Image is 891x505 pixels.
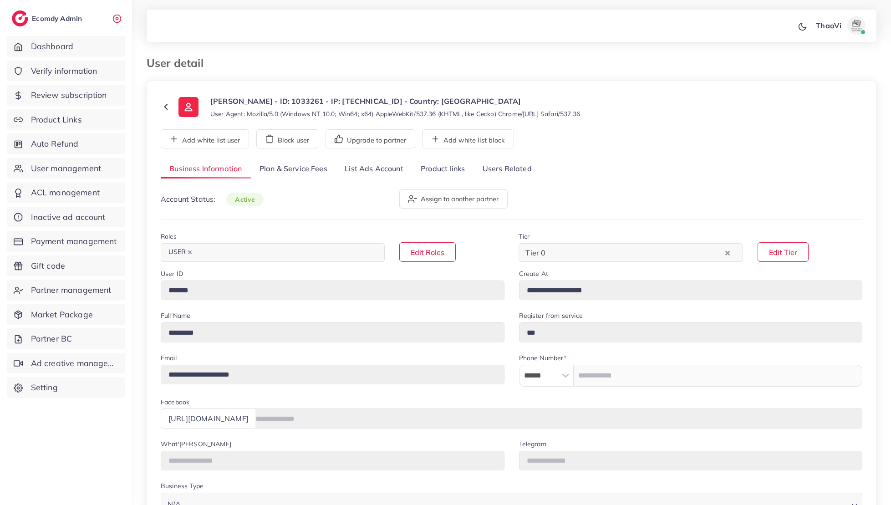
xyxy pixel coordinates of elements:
button: Block user [256,129,318,148]
span: USER [164,246,196,259]
img: logo [12,10,28,26]
a: Users Related [474,159,540,179]
label: Register from service [519,311,583,320]
h2: Ecomdy Admin [32,14,84,23]
button: Edit Tier [758,242,809,262]
a: Review subscription [7,85,125,106]
button: Clear Selected [725,247,730,258]
a: Ad creative management [7,353,125,374]
span: Market Package [31,309,93,321]
label: What'[PERSON_NAME] [161,439,231,449]
a: Verify information [7,61,125,82]
img: ic-user-info.36bf1079.svg [178,97,199,117]
a: Business Information [161,159,251,179]
input: Search for option [548,245,723,260]
a: Market Package [7,304,125,325]
span: Review subscription [31,89,107,101]
span: Setting [31,382,58,393]
label: Create At [519,269,548,278]
label: Business Type [161,481,204,490]
button: Assign to another partner [399,189,508,209]
span: Auto Refund [31,138,79,150]
a: User management [7,158,125,179]
span: Ad creative management [31,357,118,369]
button: Add white list user [161,129,249,148]
p: Account Status: [161,194,264,205]
label: Phone Number [519,353,567,362]
span: Partner BC [31,333,72,345]
a: Product links [412,159,474,179]
span: Verify information [31,65,97,77]
a: Dashboard [7,36,125,57]
a: Plan & Service Fees [251,159,336,179]
label: Roles [161,232,177,241]
h3: User detail [147,56,211,70]
label: Facebook [161,398,189,407]
a: ThaoViavatar [811,16,869,35]
span: Tier 0 [524,246,547,260]
a: Inactive ad account [7,207,125,228]
p: [PERSON_NAME] - ID: 1033261 - IP: [TECHNICAL_ID] - Country: [GEOGRAPHIC_DATA] [210,96,580,107]
span: ACL management [31,187,100,199]
label: Tier [519,232,530,241]
div: Search for option [161,243,385,262]
a: Gift code [7,255,125,276]
span: Dashboard [31,41,73,52]
label: User ID [161,269,183,278]
a: Auto Refund [7,133,125,154]
span: Partner management [31,284,112,296]
a: Payment management [7,231,125,252]
span: Gift code [31,260,65,272]
input: Search for option [197,245,373,260]
a: ACL management [7,182,125,203]
button: Edit Roles [399,242,456,262]
a: Setting [7,377,125,398]
button: Deselect USER [188,250,192,255]
span: User management [31,163,101,174]
button: Add white list block [422,129,514,148]
label: Email [161,353,177,362]
a: List Ads Account [336,159,412,179]
div: Search for option [519,243,743,262]
span: Payment management [31,235,117,247]
a: Partner BC [7,328,125,349]
small: User Agent: Mozilla/5.0 (Windows NT 10.0; Win64; x64) AppleWebKit/537.36 (KHTML, like Gecko) Chro... [210,109,580,118]
img: avatar [847,16,866,35]
label: Telegram [519,439,546,449]
span: Inactive ad account [31,211,106,223]
p: ThaoVi [816,20,841,31]
a: Product Links [7,109,125,130]
a: logoEcomdy Admin [12,10,84,26]
span: Product Links [31,114,82,126]
label: Full Name [161,311,190,320]
a: Partner management [7,280,125,301]
div: [URL][DOMAIN_NAME] [161,408,256,428]
button: Upgrade to partner [326,129,415,148]
span: active [226,193,264,206]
